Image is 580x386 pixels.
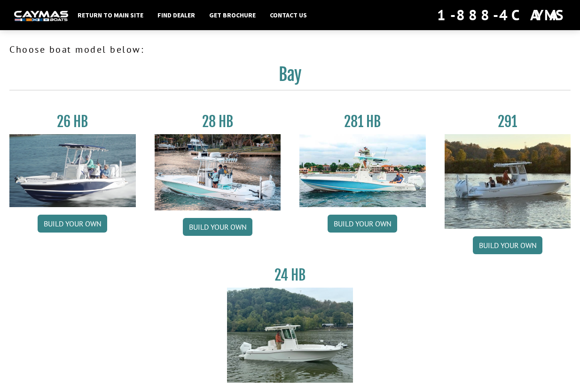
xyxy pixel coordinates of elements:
a: Build your own [473,236,542,254]
h2: Bay [9,64,571,90]
h3: 281 HB [299,113,426,130]
img: white-logo-c9c8dbefe5ff5ceceb0f0178aa75bf4bb51f6bca0971e226c86eb53dfe498488.png [14,11,68,21]
img: 24_HB_thumbnail.jpg [227,288,353,382]
h3: 24 HB [227,266,353,284]
h3: 28 HB [155,113,281,130]
p: Choose boat model below: [9,42,571,56]
img: 28-hb-twin.jpg [299,134,426,207]
img: 26_new_photo_resized.jpg [9,134,136,207]
img: 291_Thumbnail.jpg [445,134,571,229]
div: 1-888-4CAYMAS [437,5,566,25]
a: Build your own [183,218,252,236]
a: Get Brochure [204,9,260,21]
a: Build your own [38,215,107,233]
a: Find Dealer [153,9,200,21]
img: 28_hb_thumbnail_for_caymas_connect.jpg [155,134,281,210]
a: Build your own [328,215,397,233]
h3: 26 HB [9,113,136,130]
a: Return to main site [73,9,148,21]
h3: 291 [445,113,571,130]
a: Contact Us [265,9,312,21]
